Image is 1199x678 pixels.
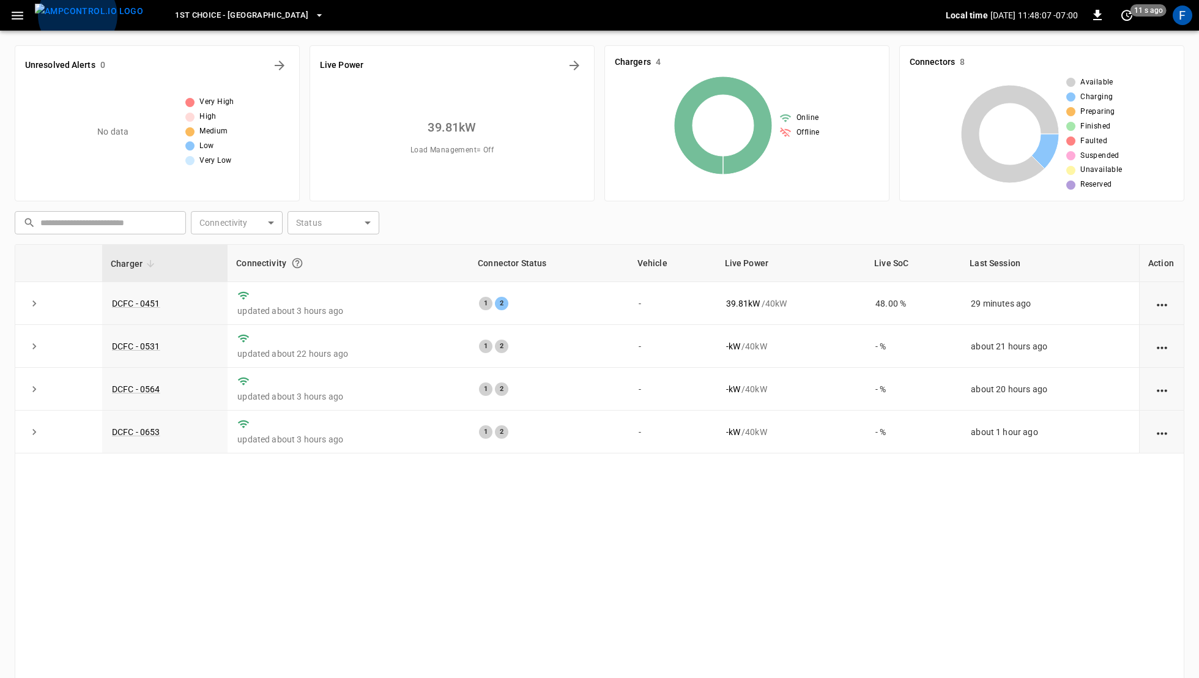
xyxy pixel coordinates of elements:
div: action cell options [1154,297,1170,310]
button: All Alerts [270,56,289,75]
td: - % [866,368,961,411]
h6: Chargers [615,56,651,69]
p: - kW [726,340,740,352]
div: profile-icon [1173,6,1192,25]
span: Very High [199,96,234,108]
span: 1st Choice - [GEOGRAPHIC_DATA] [175,9,308,23]
div: action cell options [1154,383,1170,395]
div: Connectivity [236,252,461,274]
div: action cell options [1154,340,1170,352]
th: Live Power [716,245,866,282]
p: 39.81 kW [726,297,760,310]
a: DCFC - 0653 [112,427,160,437]
span: 11 s ago [1130,4,1167,17]
h6: Connectors [910,56,955,69]
th: Action [1139,245,1184,282]
th: Live SoC [866,245,961,282]
td: - % [866,411,961,453]
td: - [629,325,716,368]
td: - [629,282,716,325]
span: Available [1080,76,1113,89]
button: expand row [25,294,43,313]
h6: 0 [100,59,105,72]
button: 1st Choice - [GEOGRAPHIC_DATA] [170,4,329,28]
p: - kW [726,383,740,395]
h6: Unresolved Alerts [25,59,95,72]
span: Unavailable [1080,164,1122,176]
td: about 20 hours ago [961,368,1139,411]
td: - [629,368,716,411]
td: - % [866,325,961,368]
div: 2 [495,382,508,396]
span: Online [796,112,819,124]
h6: 8 [960,56,965,69]
span: Reserved [1080,179,1112,191]
div: 2 [495,425,508,439]
a: DCFC - 0531 [112,341,160,351]
h6: 39.81 kW [428,117,476,137]
span: Preparing [1080,106,1115,118]
div: 2 [495,340,508,353]
h6: Live Power [320,59,363,72]
th: Last Session [961,245,1139,282]
td: about 21 hours ago [961,325,1139,368]
img: ampcontrol.io logo [35,4,143,19]
span: Charger [111,256,158,271]
td: 29 minutes ago [961,282,1139,325]
button: expand row [25,337,43,356]
a: DCFC - 0451 [112,299,160,308]
th: Connector Status [469,245,628,282]
div: 1 [479,425,492,439]
span: High [199,111,217,123]
span: Offline [796,127,820,139]
div: 1 [479,340,492,353]
span: Faulted [1080,135,1107,147]
p: updated about 22 hours ago [237,348,459,360]
div: 1 [479,382,492,396]
td: - [629,411,716,453]
div: action cell options [1154,426,1170,438]
span: Medium [199,125,228,138]
p: updated about 3 hours ago [237,305,459,317]
th: Vehicle [629,245,716,282]
p: [DATE] 11:48:07 -07:00 [990,9,1078,21]
p: No data [97,125,128,138]
button: Energy Overview [565,56,584,75]
div: 2 [495,297,508,310]
p: Local time [946,9,988,21]
h6: 4 [656,56,661,69]
span: Finished [1080,121,1110,133]
p: updated about 3 hours ago [237,433,459,445]
div: / 40 kW [726,297,856,310]
div: / 40 kW [726,426,856,438]
span: Load Management = Off [410,144,494,157]
button: set refresh interval [1117,6,1137,25]
a: DCFC - 0564 [112,384,160,394]
span: Low [199,140,213,152]
p: - kW [726,426,740,438]
div: / 40 kW [726,340,856,352]
span: Suspended [1080,150,1119,162]
span: Charging [1080,91,1113,103]
button: Connection between the charger and our software. [286,252,308,274]
button: expand row [25,423,43,441]
div: / 40 kW [726,383,856,395]
span: Very Low [199,155,231,167]
p: updated about 3 hours ago [237,390,459,403]
td: 48.00 % [866,282,961,325]
td: about 1 hour ago [961,411,1139,453]
div: 1 [479,297,492,310]
button: expand row [25,380,43,398]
